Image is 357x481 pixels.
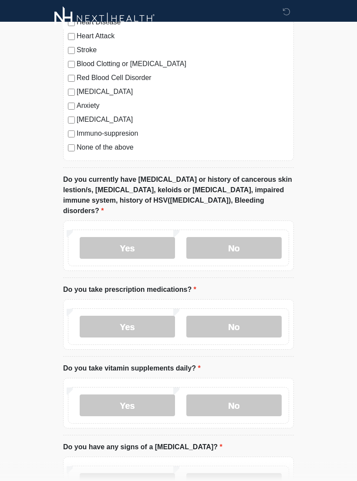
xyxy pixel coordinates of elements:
[77,73,289,84] label: Red Blood Cell Disorder
[186,395,282,417] label: No
[63,175,294,217] label: Do you currently have [MEDICAL_DATA] or history of cancerous skin lestion/s, [MEDICAL_DATA], kelo...
[186,237,282,259] label: No
[77,45,289,56] label: Stroke
[68,103,75,110] input: Anxiety
[80,237,175,259] label: Yes
[77,59,289,70] label: Blood Clotting or [MEDICAL_DATA]
[77,101,289,111] label: Anxiety
[77,115,289,125] label: [MEDICAL_DATA]
[54,7,155,30] img: Next-Health Logo
[68,61,75,68] input: Blood Clotting or [MEDICAL_DATA]
[186,316,282,338] label: No
[80,316,175,338] label: Yes
[77,87,289,97] label: [MEDICAL_DATA]
[68,33,75,40] input: Heart Attack
[77,129,289,139] label: Immuno-suppresion
[68,131,75,138] input: Immuno-suppresion
[68,75,75,82] input: Red Blood Cell Disorder
[80,395,175,417] label: Yes
[63,364,201,374] label: Do you take vitamin supplements daily?
[63,442,222,453] label: Do you have any signs of a [MEDICAL_DATA]?
[63,285,196,295] label: Do you take prescription medications?
[77,143,289,153] label: None of the above
[68,89,75,96] input: [MEDICAL_DATA]
[68,145,75,152] input: None of the above
[68,47,75,54] input: Stroke
[68,117,75,124] input: [MEDICAL_DATA]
